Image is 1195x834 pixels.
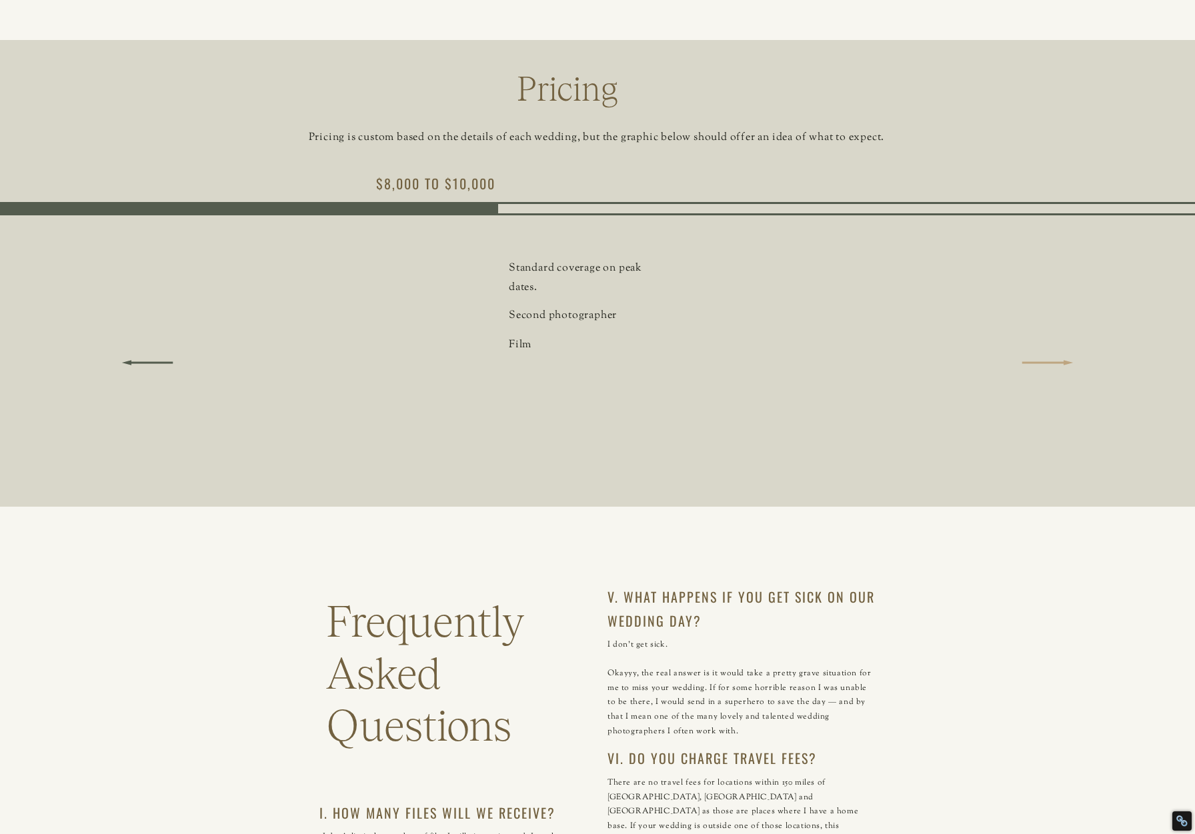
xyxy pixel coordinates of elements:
div: Restore Info Box &#10;&#10;NoFollow Info:&#10; META-Robots NoFollow: &#09;false&#10; META-Robots ... [1176,815,1188,827]
p: Film [509,336,652,359]
p: Standard coverage on peak dates. [509,259,652,282]
div: I. How Many Files will we receive? [319,801,563,823]
p: Pricing is custom based on the details of each wedding, but the graphic below should offer an ide... [225,129,968,143]
h2: $8,000 to $10,000 [373,171,498,198]
div: V. What happens if you get sick on our wedding day? [608,585,890,633]
p: I don't get sick. Okayyy, the real answer is it would take a pretty grave situation for me to mis... [608,638,875,746]
div: VI. Do you charge travel fees? [608,746,864,776]
p: Second photographer [509,307,652,329]
h2: Pricing [490,69,644,106]
h1: Frequently Asked Questions [326,595,557,757]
